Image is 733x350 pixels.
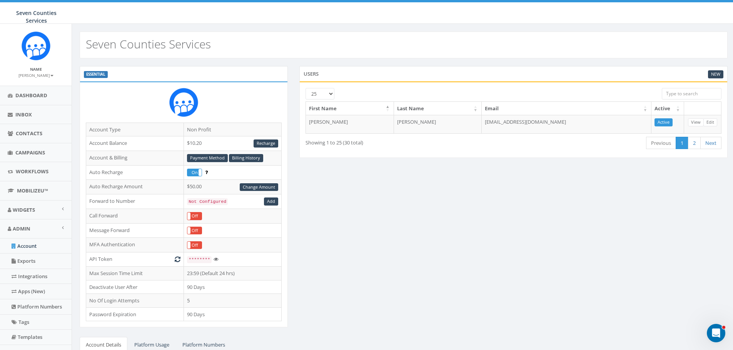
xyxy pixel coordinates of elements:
[13,206,35,213] span: Widgets
[86,209,184,223] td: Call Forward
[86,252,184,267] td: API Token
[86,266,184,280] td: Max Session Time Limit
[306,115,394,133] td: [PERSON_NAME]
[306,136,472,146] div: Showing 1 to 25 (30 total)
[299,66,728,81] div: Users
[187,242,202,249] label: Off
[703,118,717,126] a: Edit
[84,71,108,78] label: ESSENTIAL
[86,238,184,252] td: MFA Authentication
[15,111,32,118] span: Inbox
[86,194,184,209] td: Forward to Number
[15,149,45,156] span: Campaigns
[184,280,282,294] td: 90 Days
[86,123,184,136] td: Account Type
[240,183,278,191] a: Change Amount
[86,223,184,238] td: Message Forward
[187,212,202,220] div: OnOff
[86,38,211,50] h2: Seven Counties Services
[482,115,651,133] td: [EMAIL_ADDRESS][DOMAIN_NAME]
[86,136,184,151] td: Account Balance
[18,71,53,78] a: [PERSON_NAME]
[187,241,202,249] div: OnOff
[254,139,278,148] a: Recharge
[187,154,228,162] a: Payment Method
[17,187,48,194] span: MobilizeU™
[169,88,198,117] img: Rally_Corp_Icon.png
[86,180,184,194] td: Auto Recharge Amount
[688,137,701,149] a: 2
[16,9,57,24] span: Seven Counties Services
[16,168,48,175] span: Workflows
[187,198,228,205] code: Not Configured
[18,73,53,78] small: [PERSON_NAME]
[175,257,180,262] i: Generate New Token
[662,88,721,100] input: Type to search
[13,225,30,232] span: Admin
[394,102,482,115] th: Last Name: activate to sort column ascending
[676,137,688,149] a: 1
[264,197,278,206] a: Add
[646,137,676,149] a: Previous
[708,70,723,78] a: New
[184,136,282,151] td: $10.20
[184,123,282,136] td: Non Profit
[688,118,704,126] a: View
[655,118,673,126] a: Active
[15,92,47,99] span: Dashboard
[229,154,263,162] a: Billing History
[86,280,184,294] td: Deactivate User After
[187,227,202,234] label: Off
[707,324,725,342] iframe: Intercom live chat
[86,294,184,308] td: No Of Login Attempts
[184,266,282,280] td: 23:59 (Default 24 hrs)
[184,307,282,321] td: 90 Days
[394,115,482,133] td: [PERSON_NAME]
[184,180,282,194] td: $50.00
[187,212,202,220] label: Off
[187,227,202,235] div: OnOff
[86,307,184,321] td: Password Expiration
[482,102,651,115] th: Email: activate to sort column ascending
[700,137,721,149] a: Next
[86,165,184,180] td: Auto Recharge
[22,32,50,60] img: Rally_Corp_Icon.png
[16,130,42,137] span: Contacts
[205,169,208,176] span: Enable to prevent campaign failure.
[306,102,394,115] th: First Name: activate to sort column descending
[86,151,184,165] td: Account & Billing
[187,169,202,176] label: On
[30,66,42,72] small: Name
[184,294,282,308] td: 5
[187,169,202,177] div: OnOff
[651,102,684,115] th: Active: activate to sort column ascending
